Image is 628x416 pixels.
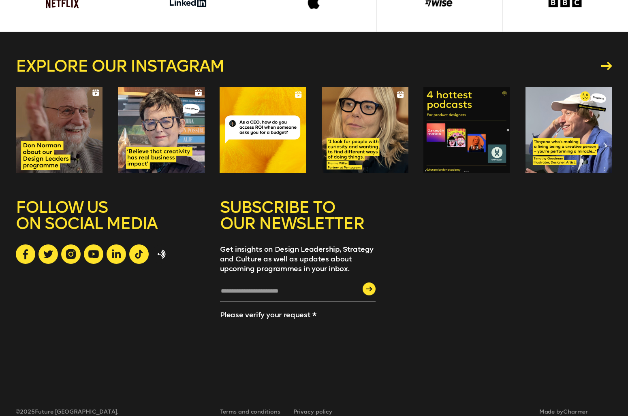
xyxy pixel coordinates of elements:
[16,408,131,415] span: © 2025 Future [GEOGRAPHIC_DATA].
[220,244,376,274] p: Get insights on Design Leadership, Strategy and Culture as well as updates about upcoming program...
[220,310,316,319] label: Please verify your request *
[16,58,613,74] a: Explore our instagram
[220,408,280,415] a: Terms and conditions
[293,408,333,415] a: Privacy policy
[563,408,588,415] a: Charmer
[16,199,204,244] h5: FOLLOW US ON SOCIAL MEDIA
[220,324,286,382] iframe: reCAPTCHA
[220,199,376,244] h5: SUBSCRIBE TO OUR NEWSLETTER
[539,408,588,415] span: Made by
